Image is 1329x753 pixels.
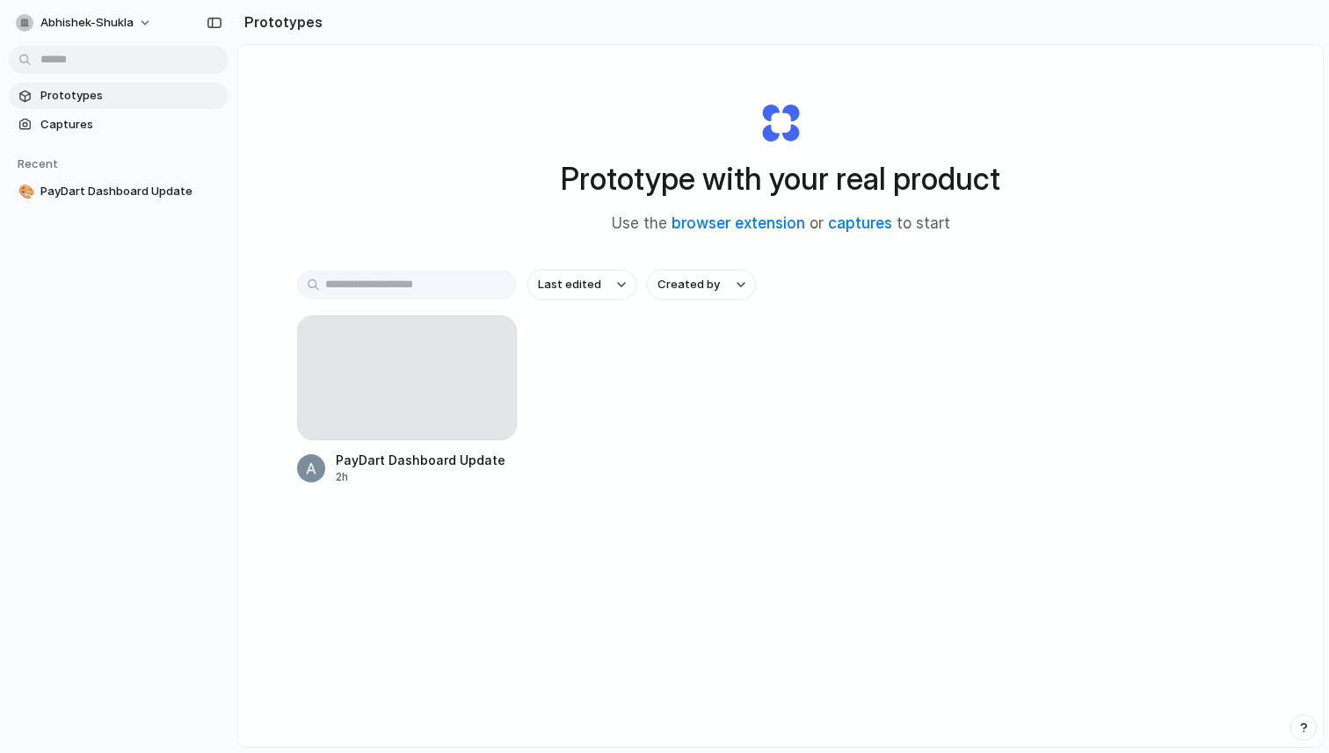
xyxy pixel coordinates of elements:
[657,276,720,293] span: Created by
[297,315,517,485] a: PayDart Dashboard Update2h
[18,182,31,202] div: 🎨
[336,469,505,485] div: 2h
[672,214,805,232] a: browser extension
[9,9,161,37] button: abhishek-shukla
[40,183,221,200] span: PayDart Dashboard Update
[40,116,221,134] span: Captures
[237,11,323,33] h2: Prototypes
[647,270,756,300] button: Created by
[9,112,229,138] a: Captures
[9,178,229,205] a: 🎨PayDart Dashboard Update
[527,270,636,300] button: Last edited
[538,276,601,293] span: Last edited
[612,213,950,235] span: Use the or to start
[40,14,134,32] span: abhishek-shukla
[16,183,33,200] button: 🎨
[40,87,221,105] span: Prototypes
[561,156,1000,202] h1: Prototype with your real product
[18,156,58,170] span: Recent
[828,214,892,232] a: captures
[336,451,505,469] div: PayDart Dashboard Update
[9,83,229,109] a: Prototypes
